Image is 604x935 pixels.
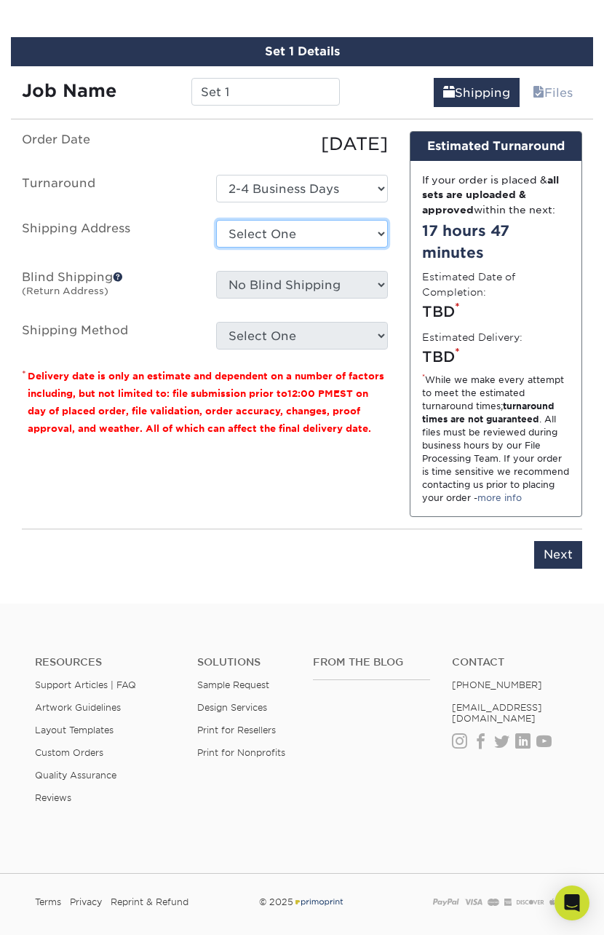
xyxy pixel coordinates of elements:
label: Order Date [11,131,205,157]
a: Artwork Guidelines [35,702,121,713]
h4: From the Blog [313,656,430,668]
span: files [533,86,544,100]
a: [PHONE_NUMBER] [452,679,542,690]
a: Reprint & Refund [111,891,188,913]
label: Estimated Date of Completion: [422,269,570,299]
div: TBD [422,301,570,323]
div: Set 1 Details [11,37,593,66]
a: Support Articles | FAQ [35,679,136,690]
div: © 2025 [210,891,395,913]
a: Files [523,78,582,107]
a: [EMAIL_ADDRESS][DOMAIN_NAME] [452,702,542,724]
a: Print for Nonprofits [197,747,285,758]
div: While we make every attempt to meet the estimated turnaround times; . All files must be reviewed ... [422,374,570,505]
div: Open Intercom Messenger [555,885,589,920]
a: Layout Templates [35,725,114,735]
a: Contact [452,656,569,668]
input: Next [534,541,582,569]
a: Design Services [197,702,267,713]
small: (Return Address) [22,285,108,296]
strong: Job Name [22,80,116,101]
strong: all sets are uploaded & approved [422,174,559,216]
a: Reviews [35,792,71,803]
div: 17 hours 47 minutes [422,220,570,264]
div: Estimated Turnaround [410,132,581,161]
h4: Resources [35,656,175,668]
a: Shipping [434,78,520,107]
a: Custom Orders [35,747,103,758]
label: Shipping Method [11,322,205,350]
label: Estimated Delivery: [422,330,522,344]
a: Print for Resellers [197,725,276,735]
small: Delivery date is only an estimate and dependent on a number of factors including, but not limited... [28,371,384,434]
a: Quality Assurance [35,770,116,781]
span: shipping [443,86,455,100]
input: Enter a job name [191,78,339,106]
label: Shipping Address [11,220,205,253]
img: Primoprint [293,896,344,907]
strong: turnaround times are not guaranteed [422,401,555,425]
h4: Solutions [197,656,291,668]
label: Turnaround [11,175,205,202]
span: 12:00 PM [287,388,333,399]
a: Sample Request [197,679,269,690]
label: Blind Shipping [11,271,205,304]
a: more info [477,492,522,503]
div: If your order is placed & within the next: [422,173,570,217]
div: [DATE] [205,131,400,157]
div: TBD [422,346,570,368]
